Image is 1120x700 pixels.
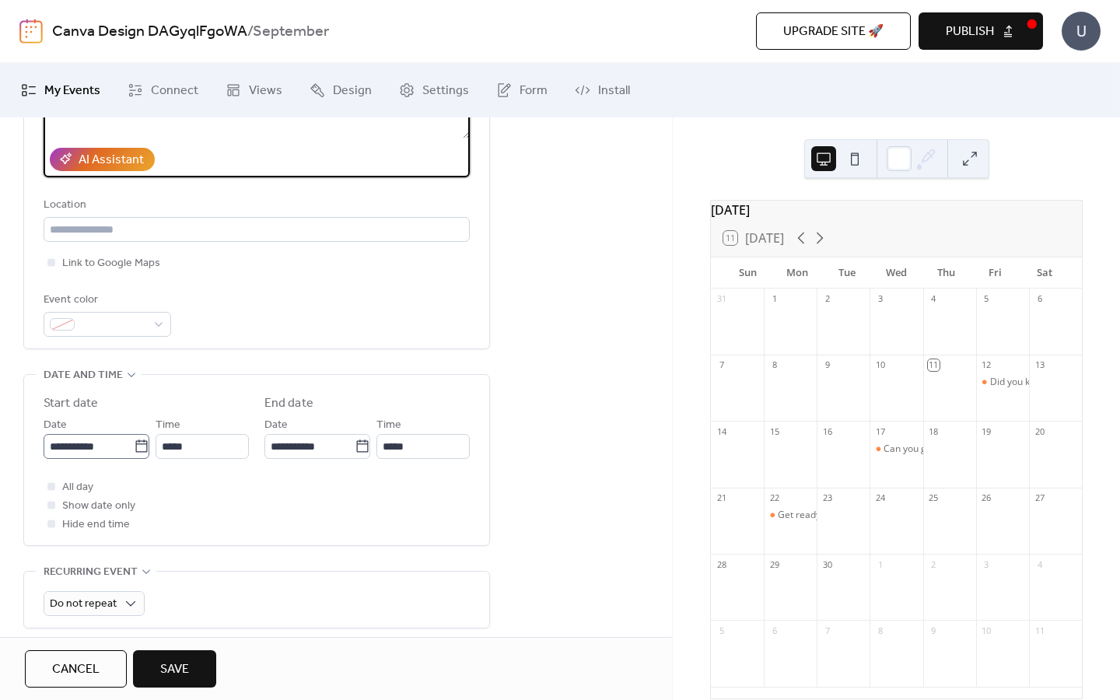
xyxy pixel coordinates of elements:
[44,366,123,385] span: Date and time
[44,563,138,582] span: Recurring event
[821,359,833,371] div: 9
[716,558,727,570] div: 28
[716,625,727,636] div: 5
[62,254,160,273] span: Link to Google Maps
[723,257,773,289] div: Sun
[62,497,135,516] span: Show date only
[919,12,1043,50] button: Publish
[870,443,922,456] div: Can you guess these words in sign language?
[773,257,823,289] div: Mon
[253,17,329,47] b: September
[874,425,886,437] div: 17
[768,625,780,636] div: 6
[981,625,992,636] div: 10
[1034,293,1045,305] div: 6
[921,257,971,289] div: Thu
[928,625,940,636] div: 9
[981,492,992,504] div: 26
[1034,492,1045,504] div: 27
[768,293,780,305] div: 1
[821,293,833,305] div: 2
[716,293,727,305] div: 31
[52,17,247,47] a: Canva Design DAGyqlFgoWA
[981,359,992,371] div: 12
[44,196,467,215] div: Location
[821,492,833,504] div: 23
[598,82,630,100] span: Install
[133,650,216,688] button: Save
[971,257,1020,289] div: Fri
[50,593,117,614] span: Do not repeat
[756,12,911,50] button: Upgrade site 🚀
[928,492,940,504] div: 25
[44,82,100,100] span: My Events
[44,416,67,435] span: Date
[376,416,401,435] span: Time
[151,82,198,100] span: Connect
[1034,625,1045,636] div: 11
[981,293,992,305] div: 5
[928,359,940,371] div: 11
[928,293,940,305] div: 4
[116,69,210,111] a: Connect
[247,17,253,47] b: /
[946,23,994,41] span: Publish
[764,509,817,522] div: Get ready: Our Sign Language Town Hall is here!
[62,478,93,497] span: All day
[716,359,727,371] div: 7
[50,148,155,171] button: AI Assistant
[1034,425,1045,437] div: 20
[768,425,780,437] div: 15
[976,376,1029,389] div: Did you know sign language isn’t universal?
[264,416,288,435] span: Date
[249,82,282,100] span: Views
[874,293,886,305] div: 3
[872,257,922,289] div: Wed
[874,625,886,636] div: 8
[768,558,780,570] div: 29
[298,69,383,111] a: Design
[884,443,1079,456] div: Can you guess these words in sign language?
[1020,257,1069,289] div: Sat
[25,650,127,688] button: Cancel
[1034,359,1045,371] div: 13
[79,151,144,170] div: AI Assistant
[822,257,872,289] div: Tue
[214,69,294,111] a: Views
[264,394,313,413] div: End date
[1062,12,1101,51] div: U
[981,425,992,437] div: 19
[520,82,548,100] span: Form
[485,69,559,111] a: Form
[778,509,987,522] div: Get ready: Our Sign Language Town Hall is here!
[716,425,727,437] div: 14
[928,425,940,437] div: 18
[874,492,886,504] div: 24
[160,660,189,679] span: Save
[44,394,98,413] div: Start date
[768,492,780,504] div: 22
[981,558,992,570] div: 3
[874,558,886,570] div: 1
[563,69,642,111] a: Install
[874,359,886,371] div: 10
[422,82,469,100] span: Settings
[62,516,130,534] span: Hide end time
[716,492,727,504] div: 21
[928,558,940,570] div: 2
[387,69,481,111] a: Settings
[156,416,180,435] span: Time
[44,291,168,310] div: Event color
[9,69,112,111] a: My Events
[768,359,780,371] div: 8
[783,23,884,41] span: Upgrade site 🚀
[19,19,43,44] img: logo
[711,201,1082,219] div: [DATE]
[52,660,100,679] span: Cancel
[821,625,833,636] div: 7
[333,82,372,100] span: Design
[1034,558,1045,570] div: 4
[821,425,833,437] div: 16
[821,558,833,570] div: 30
